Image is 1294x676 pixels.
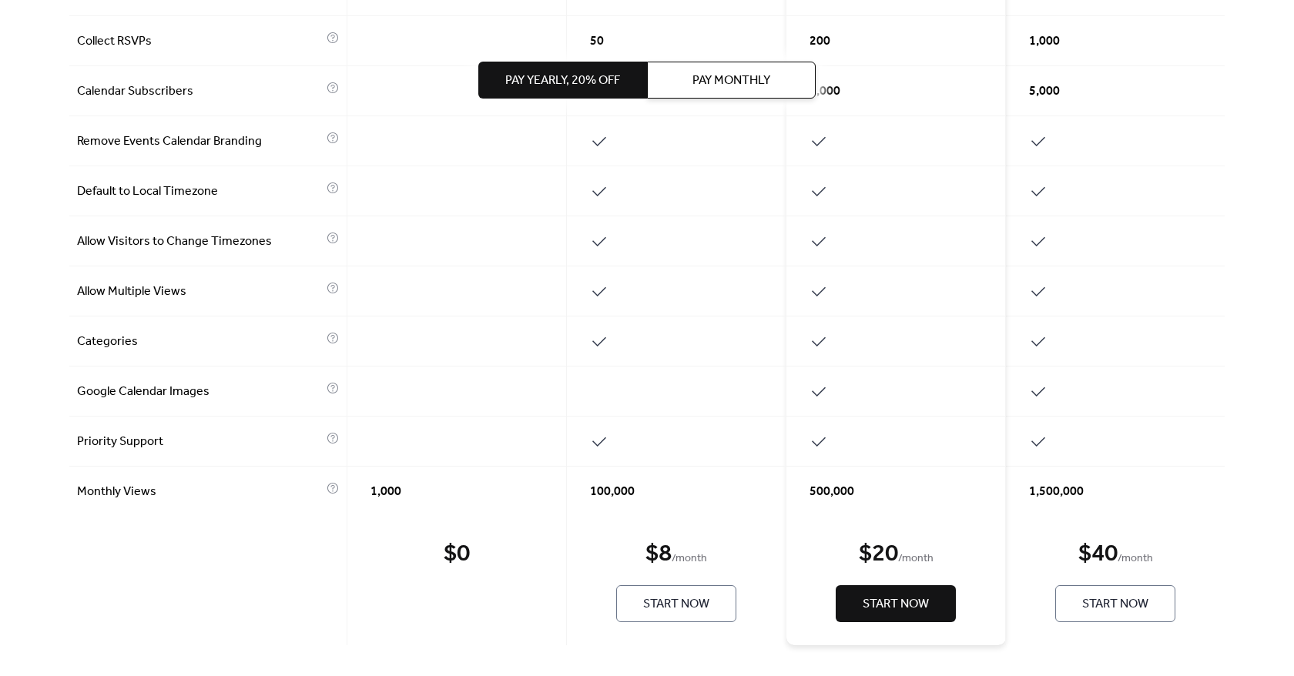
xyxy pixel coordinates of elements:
span: Google Calendar Images [77,383,323,401]
span: 500,000 [810,483,854,501]
span: Allow Multiple Views [77,283,323,301]
span: Remove Events Calendar Branding [77,132,323,151]
div: $ 20 [859,539,898,570]
span: 200 [810,32,830,51]
span: Priority Support [77,433,323,451]
span: Categories [77,333,323,351]
button: Start Now [1055,585,1175,622]
div: $ 8 [645,539,672,570]
span: Allow Visitors to Change Timezones [77,233,323,251]
span: Start Now [1082,595,1148,614]
span: / month [1118,550,1153,568]
span: 1,000 [810,82,840,101]
button: Pay Monthly [647,62,816,99]
button: Start Now [836,585,956,622]
button: Start Now [616,585,736,622]
span: Calendar Subscribers [77,82,323,101]
span: Collect RSVPs [77,32,323,51]
span: Pay Yearly, 20% off [505,72,620,90]
span: Pay Monthly [692,72,770,90]
span: Default to Local Timezone [77,182,323,201]
span: / month [672,550,707,568]
span: 1,500,000 [1029,483,1084,501]
span: 1,000 [1029,32,1060,51]
span: / month [898,550,934,568]
span: Start Now [863,595,929,614]
span: 1,000 [370,483,401,501]
span: Monthly Views [77,483,323,501]
span: 5,000 [1029,82,1060,101]
button: Pay Yearly, 20% off [478,62,647,99]
span: Start Now [643,595,709,614]
span: 100,000 [590,483,635,501]
div: $ 40 [1078,539,1118,570]
div: $ 0 [444,539,470,570]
